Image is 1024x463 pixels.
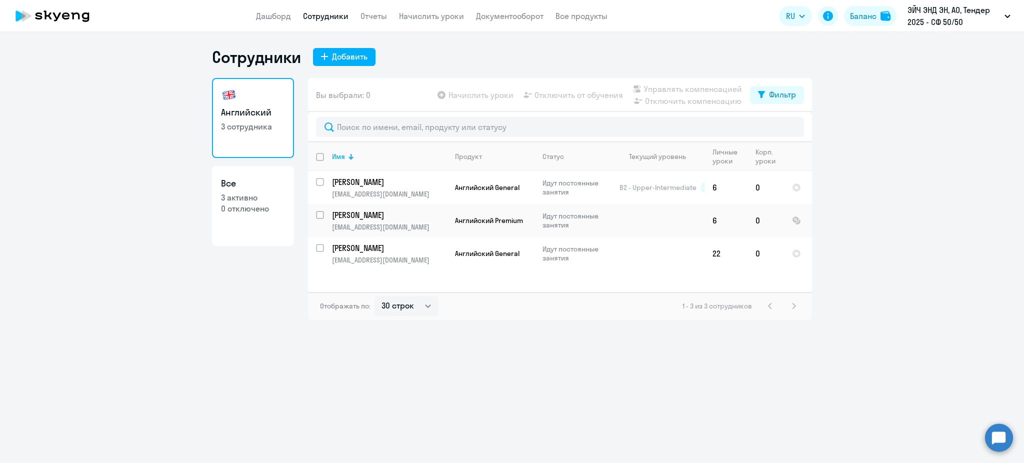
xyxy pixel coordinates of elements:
div: Корп. уроки [755,147,783,165]
h3: Английский [221,106,285,119]
div: Текущий уровень [629,152,686,161]
span: B2 - Upper-Intermediate [619,183,696,192]
p: Идут постоянные занятия [542,211,611,229]
div: Имя [332,152,345,161]
button: ЭЙЧ ЭНД ЭН, АО, Тендер 2025 - СФ 50/50 [902,4,1015,28]
div: Продукт [455,152,482,161]
button: RU [779,6,812,26]
h1: Сотрудники [212,47,301,67]
div: Личные уроки [712,147,738,165]
a: Английский3 сотрудника [212,78,294,158]
button: Фильтр [750,86,804,104]
div: Добавить [332,50,367,62]
p: ЭЙЧ ЭНД ЭН, АО, Тендер 2025 - СФ 50/50 [907,4,1000,28]
span: Отображать по: [320,301,370,310]
input: Поиск по имени, email, продукту или статусу [316,117,804,137]
a: Документооборот [476,11,543,21]
a: Отчеты [360,11,387,21]
td: 22 [704,237,747,270]
div: Текущий уровень [619,152,704,161]
span: Английский General [455,183,519,192]
td: 0 [747,204,784,237]
a: Все3 активно0 отключено [212,166,294,246]
p: [EMAIL_ADDRESS][DOMAIN_NAME] [332,255,446,264]
span: Вы выбрали: 0 [316,89,370,101]
a: Начислить уроки [399,11,464,21]
button: Добавить [313,48,375,66]
p: Идут постоянные занятия [542,244,611,262]
a: Все продукты [555,11,607,21]
p: 3 активно [221,192,285,203]
a: [PERSON_NAME] [332,209,446,220]
a: [PERSON_NAME] [332,176,446,187]
span: 1 - 3 из 3 сотрудников [682,301,752,310]
span: Английский Premium [455,216,523,225]
div: Имя [332,152,446,161]
td: 0 [747,237,784,270]
button: Балансbalance [844,6,896,26]
a: Сотрудники [303,11,348,21]
p: [PERSON_NAME] [332,176,445,187]
span: RU [786,10,795,22]
a: [PERSON_NAME] [332,242,446,253]
img: balance [880,11,890,21]
p: Идут постоянные занятия [542,178,611,196]
p: [EMAIL_ADDRESS][DOMAIN_NAME] [332,189,446,198]
div: Личные уроки [712,147,747,165]
p: 0 отключено [221,203,285,214]
span: Английский General [455,249,519,258]
td: 6 [704,171,747,204]
div: Статус [542,152,611,161]
p: 3 сотрудника [221,121,285,132]
div: Баланс [850,10,876,22]
div: Продукт [455,152,534,161]
p: [EMAIL_ADDRESS][DOMAIN_NAME] [332,222,446,231]
h3: Все [221,177,285,190]
a: Дашборд [256,11,291,21]
img: english [221,87,237,103]
td: 6 [704,204,747,237]
div: Фильтр [769,88,796,100]
p: [PERSON_NAME] [332,242,445,253]
td: 0 [747,171,784,204]
div: Статус [542,152,564,161]
p: [PERSON_NAME] [332,209,445,220]
div: Корп. уроки [755,147,775,165]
